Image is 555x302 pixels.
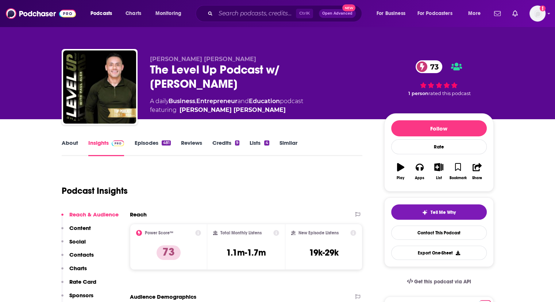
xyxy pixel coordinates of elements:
[145,230,173,235] h2: Power Score™
[62,139,78,156] a: About
[69,224,91,231] p: Content
[150,8,191,19] button: open menu
[319,9,356,18] button: Open AdvancedNew
[408,91,428,96] span: 1 person
[226,247,266,258] h3: 1.1m-1.7m
[69,278,96,285] p: Rate Card
[195,98,196,105] span: ,
[134,139,170,156] a: Episodes481
[69,211,119,218] p: Reach & Audience
[322,12,352,15] span: Open Advanced
[85,8,122,19] button: open menu
[63,50,136,124] img: The Level Up Podcast w/ Paul Alex
[212,139,239,156] a: Credits9
[391,226,487,240] a: Contact This Podcast
[423,60,442,73] span: 73
[467,158,486,185] button: Share
[169,98,195,105] a: Business
[529,5,546,22] span: Logged in as GregKubie
[298,230,339,235] h2: New Episode Listens
[61,265,87,278] button: Charts
[155,8,181,19] span: Monitoring
[150,97,303,114] div: A daily podcast
[61,278,96,292] button: Rate Card
[401,273,477,291] a: Get this podcast via API
[130,211,147,218] h2: Reach
[235,140,239,146] div: 9
[61,251,94,265] button: Contacts
[61,224,91,238] button: Content
[69,265,87,272] p: Charts
[69,238,86,245] p: Social
[391,246,487,260] button: Export One-Sheet
[431,209,456,215] span: Tell Me Why
[61,211,119,224] button: Reach & Audience
[397,176,404,180] div: Play
[416,60,442,73] a: 73
[540,5,546,11] svg: Add a profile image
[150,106,303,114] span: featuring
[62,185,128,196] h1: Podcast Insights
[428,91,471,96] span: rated this podcast
[371,8,415,19] button: open menu
[6,7,76,20] img: Podchaser - Follow, Share and Rate Podcasts
[88,139,124,156] a: InsightsPodchaser Pro
[121,8,146,19] a: Charts
[491,7,504,20] a: Show notifications dropdown
[296,9,313,18] span: Ctrl K
[162,140,170,146] div: 481
[342,4,355,11] span: New
[468,8,481,19] span: More
[238,98,249,105] span: and
[417,8,452,19] span: For Podcasters
[413,8,463,19] button: open menu
[196,98,238,105] a: Entrepreneur
[391,120,487,136] button: Follow
[203,5,369,22] div: Search podcasts, credits, & more...
[216,8,296,19] input: Search podcasts, credits, & more...
[130,293,196,300] h2: Audience Demographics
[69,292,93,299] p: Sponsors
[529,5,546,22] img: User Profile
[181,139,202,156] a: Reviews
[264,140,269,146] div: 4
[280,139,297,156] a: Similar
[384,56,494,101] div: 73 1 personrated this podcast
[157,245,181,260] p: 73
[448,158,467,185] button: Bookmark
[150,56,256,63] span: [PERSON_NAME] [PERSON_NAME]
[391,158,410,185] button: Play
[391,139,487,154] div: Rate
[429,158,448,185] button: List
[449,176,466,180] div: Bookmark
[377,8,405,19] span: For Business
[250,139,269,156] a: Lists4
[529,5,546,22] button: Show profile menu
[69,251,94,258] p: Contacts
[61,238,86,252] button: Social
[90,8,112,19] span: Podcasts
[509,7,521,20] a: Show notifications dropdown
[309,247,339,258] h3: 19k-29k
[180,106,286,114] a: Paul Alex Espinoza
[391,204,487,220] button: tell me why sparkleTell Me Why
[220,230,262,235] h2: Total Monthly Listens
[410,158,429,185] button: Apps
[112,140,124,146] img: Podchaser Pro
[436,176,442,180] div: List
[126,8,141,19] span: Charts
[415,176,424,180] div: Apps
[414,279,471,285] span: Get this podcast via API
[249,98,280,105] a: Education
[463,8,490,19] button: open menu
[472,176,482,180] div: Share
[422,209,428,215] img: tell me why sparkle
